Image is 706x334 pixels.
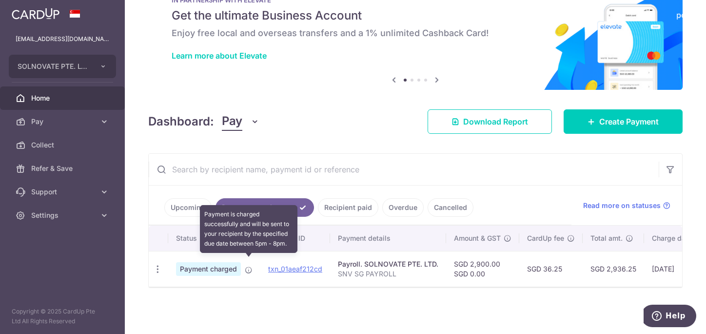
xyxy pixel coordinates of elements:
[652,233,692,243] span: Charge date
[172,27,659,39] h6: Enjoy free local and overseas transfers and a 1% unlimited Cashback Card!
[12,8,59,20] img: CardUp
[216,198,314,217] a: Payments on the way
[200,205,297,253] div: Payment is charged successfully and will be sent to your recipient by the specified due date betw...
[31,187,96,197] span: Support
[9,55,116,78] button: SOLNOVATE PTE. LTD.
[268,265,322,273] a: txn_01aeaf212cd
[583,201,670,210] a: Read more on statuses
[519,251,583,287] td: SGD 36.25
[318,198,378,217] a: Recipient paid
[31,117,96,126] span: Pay
[338,259,438,269] div: Payroll. SOLNOVATE PTE. LTD.
[172,8,659,23] h5: Get the ultimate Business Account
[31,93,96,103] span: Home
[222,112,259,131] button: Pay
[463,116,528,127] span: Download Report
[176,233,197,243] span: Status
[583,201,661,210] span: Read more on statuses
[428,198,473,217] a: Cancelled
[149,154,659,185] input: Search by recipient name, payment id or reference
[446,251,519,287] td: SGD 2,900.00 SGD 0.00
[172,51,267,61] a: Learn more about Elevate
[382,198,424,217] a: Overdue
[31,140,96,150] span: Collect
[428,109,552,134] a: Download Report
[330,226,446,251] th: Payment details
[222,112,242,131] span: Pay
[16,34,109,44] p: [EMAIL_ADDRESS][DOMAIN_NAME]
[527,233,564,243] span: CardUp fee
[31,164,96,173] span: Refer & Save
[176,262,241,276] span: Payment charged
[564,109,683,134] a: Create Payment
[454,233,501,243] span: Amount & GST
[590,233,623,243] span: Total amt.
[18,62,90,71] span: SOLNOVATE PTE. LTD.
[164,198,212,217] a: Upcoming
[148,113,214,130] h4: Dashboard:
[644,305,696,329] iframe: Opens a widget where you can find more information
[583,251,644,287] td: SGD 2,936.25
[31,210,96,220] span: Settings
[599,116,659,127] span: Create Payment
[338,269,438,279] p: SNV SG PAYROLL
